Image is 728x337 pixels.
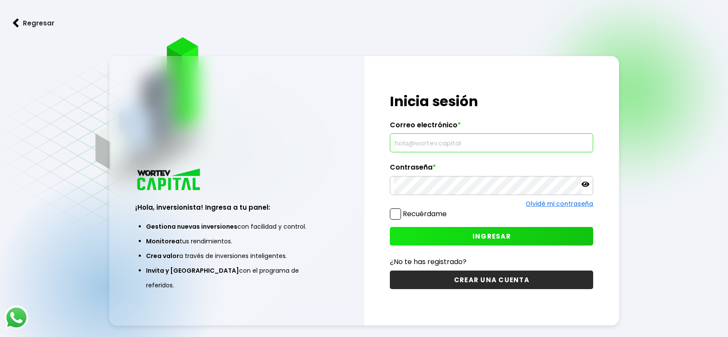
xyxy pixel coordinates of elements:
img: logo_wortev_capital [135,167,203,193]
span: Invita y [GEOGRAPHIC_DATA] [146,266,239,275]
p: ¿No te has registrado? [390,256,593,267]
button: INGRESAR [390,227,593,246]
h3: ¡Hola, inversionista! Ingresa a tu panel: [135,202,339,212]
button: CREAR UNA CUENTA [390,271,593,289]
li: a través de inversiones inteligentes. [146,249,328,263]
input: hola@wortev.capital [394,134,589,152]
label: Contraseña [390,163,593,176]
label: Correo electrónico [390,121,593,134]
span: Monitorea [146,237,180,246]
label: Recuérdame [403,209,447,219]
img: logos_whatsapp-icon.242b2217.svg [4,306,28,330]
li: con el programa de referidos. [146,263,328,293]
span: INGRESAR [473,232,511,241]
li: con facilidad y control. [146,219,328,234]
span: Crea valor [146,252,179,260]
a: Olvidé mi contraseña [526,199,593,208]
li: tus rendimientos. [146,234,328,249]
a: ¿No te has registrado?CREAR UNA CUENTA [390,256,593,289]
span: Gestiona nuevas inversiones [146,222,237,231]
h1: Inicia sesión [390,91,593,112]
img: flecha izquierda [13,19,19,28]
